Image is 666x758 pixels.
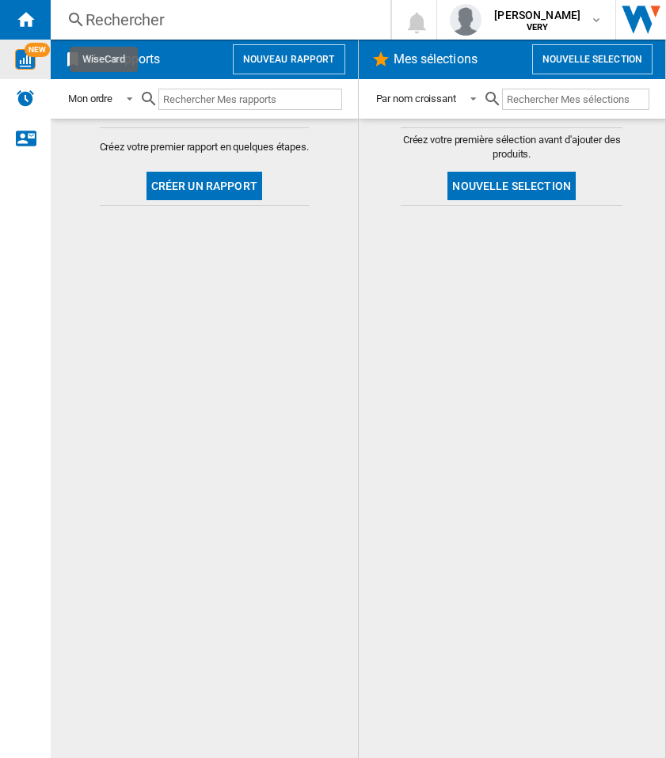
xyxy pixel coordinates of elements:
img: alerts-logo.svg [16,89,35,108]
button: Nouvelle selection [532,44,653,74]
input: Rechercher Mes sélections [502,89,649,110]
b: VERY [527,22,549,32]
div: Mon ordre [68,93,112,104]
button: Nouveau rapport [233,44,345,74]
img: wise-card.svg [15,49,36,70]
button: Nouvelle selection [447,172,576,200]
span: Créez votre première sélection avant d'ajouter des produits. [401,133,622,161]
input: Rechercher Mes rapports [158,89,341,110]
span: NEW [25,43,50,57]
h2: Mes sélections [390,44,481,74]
img: profile.jpg [450,4,481,36]
h2: Mes rapports [82,44,163,74]
span: Créez votre premier rapport en quelques étapes. [100,140,309,154]
div: Rechercher [86,9,349,31]
span: [PERSON_NAME] [494,7,580,23]
button: Créer un rapport [147,172,262,200]
div: Par nom croissant [376,93,456,104]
